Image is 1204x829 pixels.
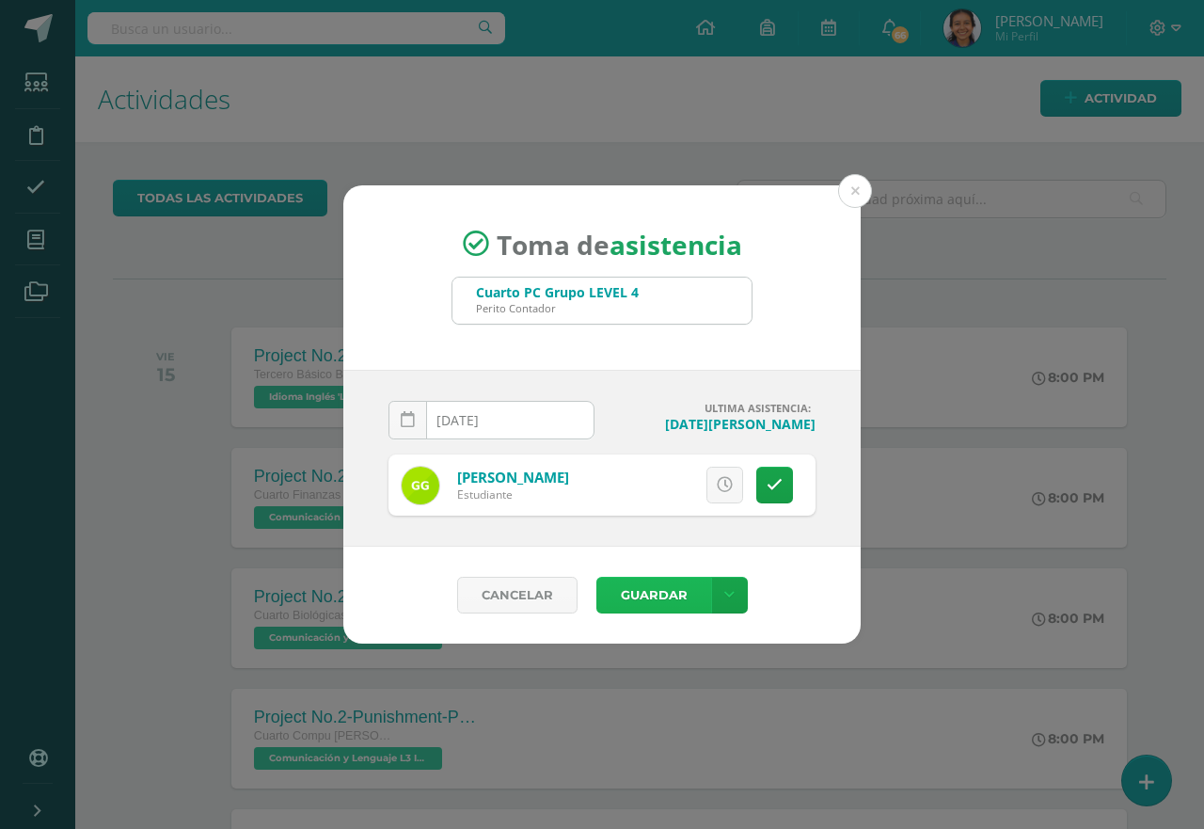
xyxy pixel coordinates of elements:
div: Perito Contador [476,301,639,315]
img: c153593417cb5c7e927724d7c454d2de.png [402,467,439,504]
strong: asistencia [610,226,742,262]
input: Busca un grado o sección aquí... [452,278,752,324]
button: Close (Esc) [838,174,872,208]
div: Estudiante [457,486,569,502]
span: Toma de [497,226,742,262]
a: [PERSON_NAME] [457,468,569,486]
button: Guardar [596,577,711,614]
h4: [DATE][PERSON_NAME] [610,415,816,433]
input: Fecha de Inasistencia [389,402,594,438]
a: Cancelar [457,577,578,614]
div: Cuarto PC Grupo LEVEL 4 [476,283,639,301]
h4: ULTIMA ASISTENCIA: [610,401,816,415]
